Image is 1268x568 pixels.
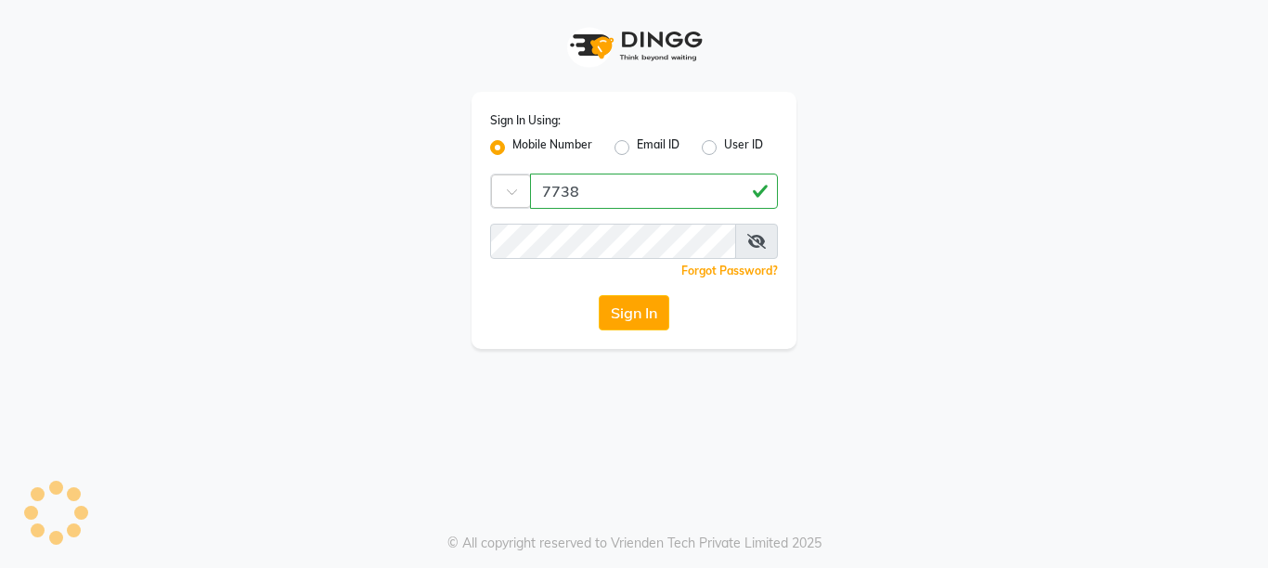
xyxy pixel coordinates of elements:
label: Mobile Number [512,136,592,159]
button: Sign In [599,295,669,330]
input: Username [530,174,778,209]
label: User ID [724,136,763,159]
label: Email ID [637,136,679,159]
img: logo1.svg [560,19,708,73]
a: Forgot Password? [681,264,778,278]
input: Username [490,224,736,259]
label: Sign In Using: [490,112,561,129]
